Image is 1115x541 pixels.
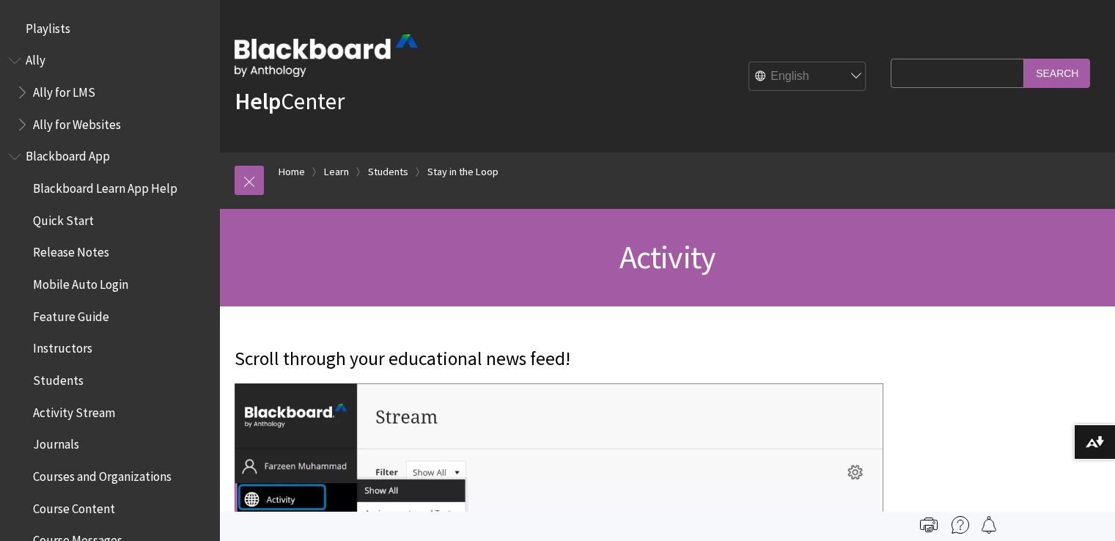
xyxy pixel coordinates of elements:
[9,48,211,137] nav: Book outline for Anthology Ally Help
[33,240,109,260] span: Release Notes
[235,346,883,372] p: Scroll through your educational news feed!
[33,496,115,516] span: Course Content
[33,433,79,452] span: Journals
[952,516,969,534] img: More help
[33,304,109,324] span: Feature Guide
[33,112,121,132] span: Ally for Websites
[1024,59,1090,87] input: Search
[749,62,866,92] select: Site Language Selector
[235,34,418,77] img: Blackboard by Anthology
[26,48,45,68] span: Ally
[26,144,110,164] span: Blackboard App
[33,336,92,356] span: Instructors
[235,87,345,116] a: HelpCenter
[33,464,172,484] span: Courses and Organizations
[9,16,211,41] nav: Book outline for Playlists
[920,516,938,534] img: Print
[235,87,281,116] strong: Help
[619,237,716,277] span: Activity
[33,272,128,292] span: Mobile Auto Login
[33,80,95,100] span: Ally for LMS
[279,163,305,181] a: Home
[26,16,70,36] span: Playlists
[33,368,84,388] span: Students
[33,176,177,196] span: Blackboard Learn App Help
[33,208,94,228] span: Quick Start
[368,163,408,181] a: Students
[324,163,349,181] a: Learn
[980,516,998,534] img: Follow this page
[427,163,498,181] a: Stay in the Loop
[33,400,115,420] span: Activity Stream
